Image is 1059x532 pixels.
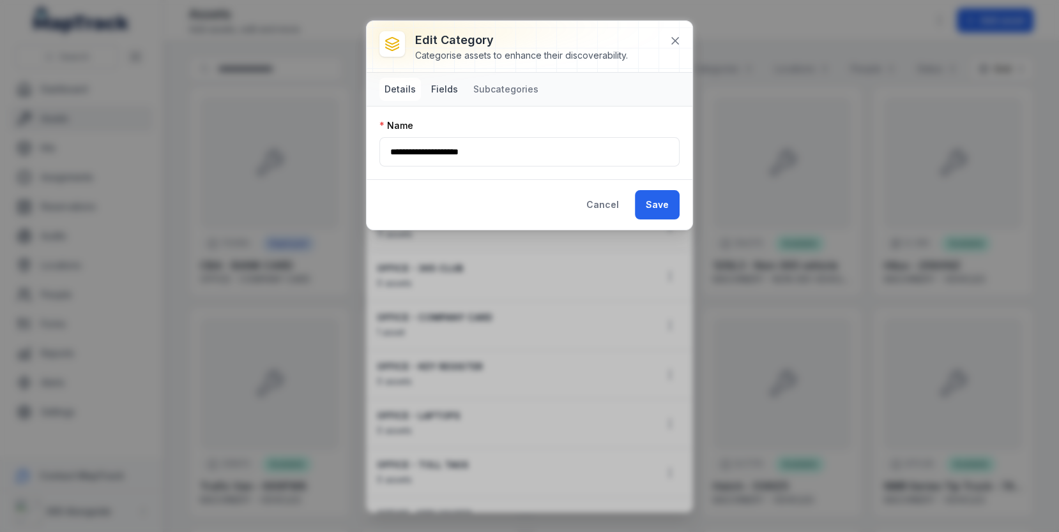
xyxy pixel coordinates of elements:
[379,78,421,101] button: Details
[415,31,628,49] h3: Edit category
[635,190,680,219] button: Save
[379,119,413,132] label: Name
[468,78,544,101] button: Subcategories
[575,190,630,219] button: Cancel
[415,49,628,62] div: Categorise assets to enhance their discoverability.
[426,78,463,101] button: Fields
